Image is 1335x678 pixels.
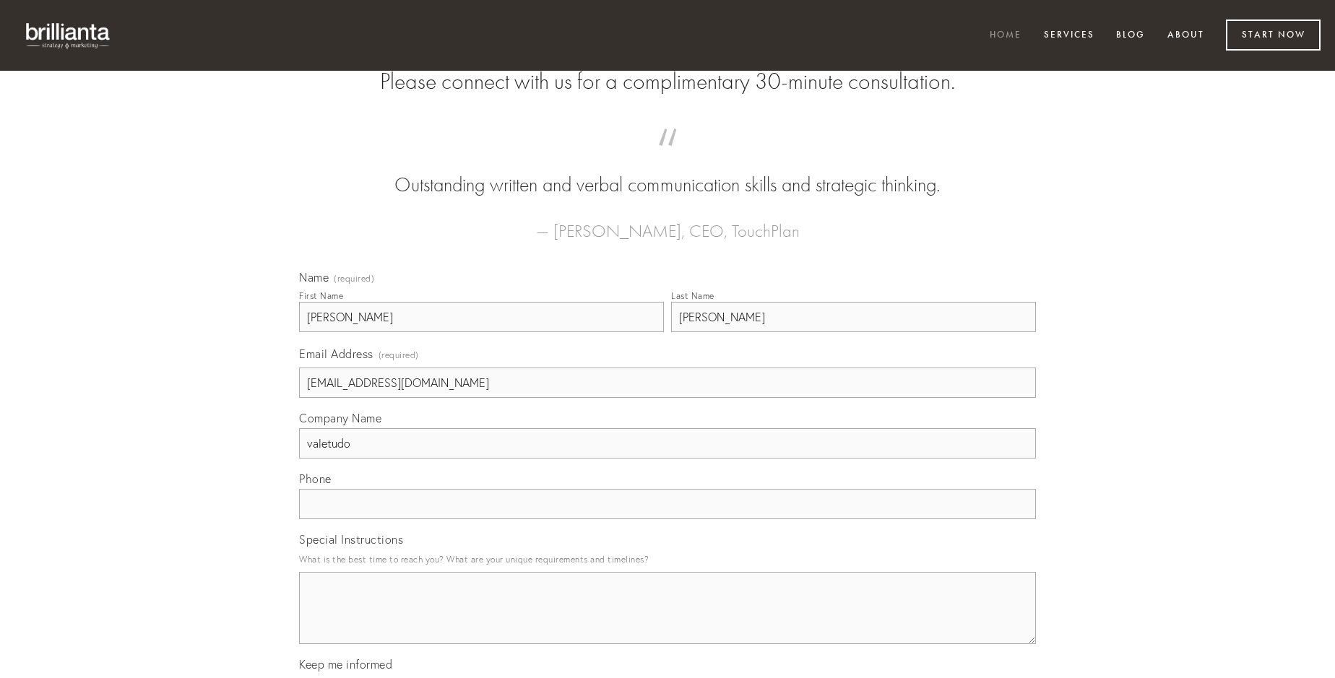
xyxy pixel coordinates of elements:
[299,347,373,361] span: Email Address
[1034,24,1104,48] a: Services
[334,274,374,283] span: (required)
[299,68,1036,95] h2: Please connect with us for a complimentary 30-minute consultation.
[322,199,1013,245] figcaption: — [PERSON_NAME], CEO, TouchPlan
[1158,24,1214,48] a: About
[299,411,381,425] span: Company Name
[379,345,419,365] span: (required)
[14,14,123,56] img: brillianta - research, strategy, marketing
[671,290,714,301] div: Last Name
[299,290,343,301] div: First Name
[322,143,1013,199] blockquote: Outstanding written and verbal communication skills and strategic thinking.
[299,657,392,672] span: Keep me informed
[1107,24,1154,48] a: Blog
[322,143,1013,171] span: “
[980,24,1031,48] a: Home
[299,471,332,486] span: Phone
[299,549,1036,569] p: What is the best time to reach you? What are your unique requirements and timelines?
[299,270,329,284] span: Name
[1226,19,1321,51] a: Start Now
[299,532,403,547] span: Special Instructions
